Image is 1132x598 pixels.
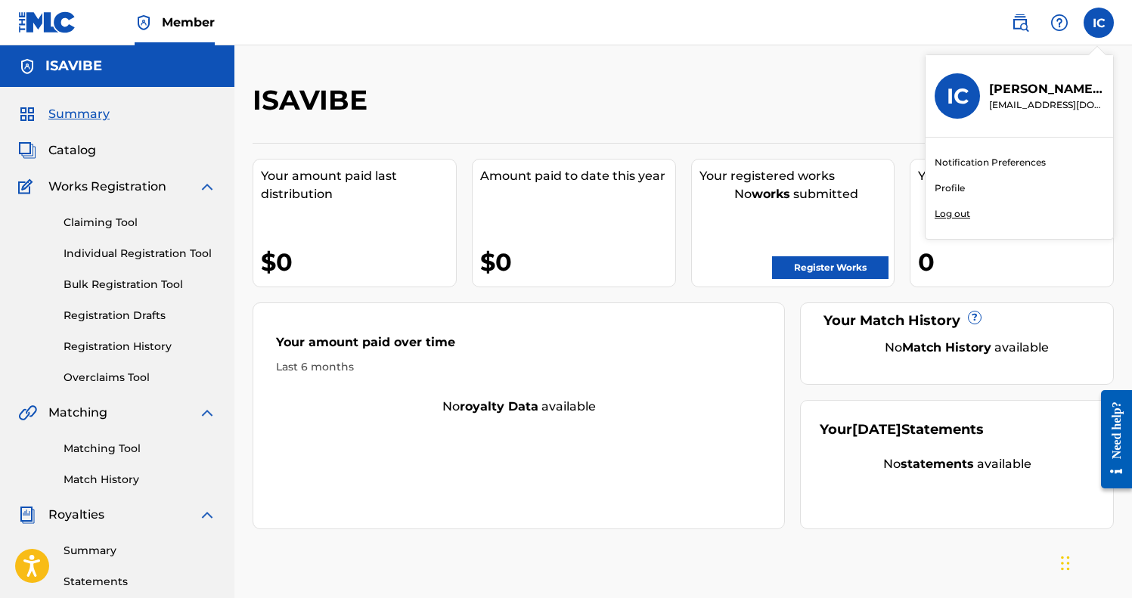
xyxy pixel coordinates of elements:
[1044,8,1075,38] div: Help
[752,187,790,201] strong: works
[935,156,1046,169] a: Notification Preferences
[918,245,1113,279] div: 0
[276,359,761,375] div: Last 6 months
[1056,525,1132,598] iframe: Chat Widget
[820,420,984,440] div: Your Statements
[64,339,216,355] a: Registration History
[18,11,76,33] img: MLC Logo
[969,311,981,324] span: ?
[64,308,216,324] a: Registration Drafts
[699,167,895,185] div: Your registered works
[902,340,991,355] strong: Match History
[18,506,36,524] img: Royalties
[18,105,36,123] img: Summary
[64,472,216,488] a: Match History
[162,14,215,31] span: Member
[48,506,104,524] span: Royalties
[64,370,216,386] a: Overclaims Tool
[261,245,456,279] div: $0
[947,83,969,110] h3: IC
[918,167,1113,185] div: Your pending works
[18,141,36,160] img: Catalog
[480,245,675,279] div: $0
[1005,8,1035,38] a: Public Search
[276,333,761,359] div: Your amount paid over time
[135,14,153,32] img: Top Rightsholder
[839,339,1094,357] div: No available
[1050,14,1068,32] img: help
[48,178,166,196] span: Works Registration
[820,455,1094,473] div: No available
[1090,374,1132,503] iframe: Resource Center
[64,215,216,231] a: Claiming Tool
[198,178,216,196] img: expand
[18,404,37,422] img: Matching
[1061,541,1070,586] div: Drag
[253,83,375,117] h2: ISAVIBE
[198,506,216,524] img: expand
[48,105,110,123] span: Summary
[1011,14,1029,32] img: search
[1084,8,1114,38] div: User Menu
[699,185,895,203] div: No submitted
[989,98,1104,112] p: isavibemusic@gmail.com
[64,574,216,590] a: Statements
[64,277,216,293] a: Bulk Registration Tool
[261,167,456,203] div: Your amount paid last distribution
[820,311,1094,331] div: Your Match History
[64,441,216,457] a: Matching Tool
[989,80,1104,98] p: ISABELLA CORTES LARA
[935,181,965,195] a: Profile
[18,141,96,160] a: CatalogCatalog
[45,57,102,75] h5: ISAVIBE
[64,246,216,262] a: Individual Registration Tool
[852,421,901,438] span: [DATE]
[480,167,675,185] div: Amount paid to date this year
[64,543,216,559] a: Summary
[253,398,784,416] div: No available
[18,57,36,76] img: Accounts
[198,404,216,422] img: expand
[772,256,889,279] a: Register Works
[18,178,38,196] img: Works Registration
[935,207,970,221] p: Log out
[18,105,110,123] a: SummarySummary
[901,457,974,471] strong: statements
[48,141,96,160] span: Catalog
[48,404,107,422] span: Matching
[460,399,538,414] strong: royalty data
